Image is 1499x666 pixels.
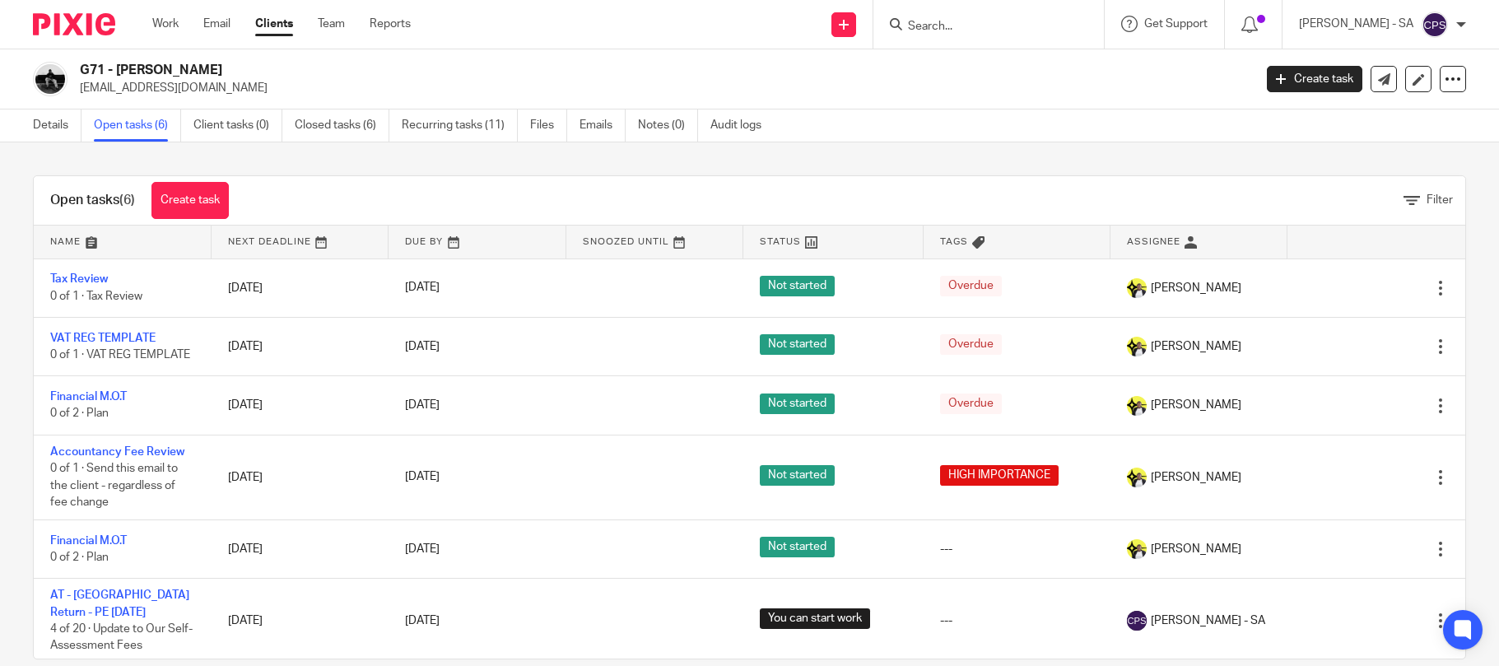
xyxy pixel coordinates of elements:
[405,282,440,294] span: [DATE]
[50,446,184,458] a: Accountancy Fee Review
[50,333,156,344] a: VAT REG TEMPLATE
[370,16,411,32] a: Reports
[1127,337,1147,356] img: Carine-Starbridge.jpg
[583,237,669,246] span: Snoozed Until
[940,612,1094,629] div: ---
[940,541,1094,557] div: ---
[50,391,127,403] a: Financial M.O.T
[50,623,193,652] span: 4 of 20 · Update to Our Self-Assessment Fees
[405,399,440,411] span: [DATE]
[94,109,181,142] a: Open tasks (6)
[151,182,229,219] a: Create task
[638,109,698,142] a: Notes (0)
[940,394,1002,414] span: Overdue
[906,20,1054,35] input: Search
[1151,280,1241,296] span: [PERSON_NAME]
[1299,16,1413,32] p: [PERSON_NAME] - SA
[50,552,109,563] span: 0 of 2 · Plan
[255,16,293,32] a: Clients
[50,192,135,209] h1: Open tasks
[580,109,626,142] a: Emails
[940,237,968,246] span: Tags
[203,16,230,32] a: Email
[405,472,440,483] span: [DATE]
[212,579,389,663] td: [DATE]
[33,13,115,35] img: Pixie
[530,109,567,142] a: Files
[295,109,389,142] a: Closed tasks (6)
[710,109,774,142] a: Audit logs
[119,193,135,207] span: (6)
[152,16,179,32] a: Work
[760,237,801,246] span: Status
[1127,611,1147,631] img: svg%3E
[33,109,81,142] a: Details
[1127,396,1147,416] img: Carine-Starbridge.jpg
[760,608,870,629] span: You can start work
[1127,468,1147,487] img: Carine-Starbridge.jpg
[402,109,518,142] a: Recurring tasks (11)
[318,16,345,32] a: Team
[80,80,1242,96] p: [EMAIL_ADDRESS][DOMAIN_NAME]
[50,408,109,420] span: 0 of 2 · Plan
[760,276,835,296] span: Not started
[1127,539,1147,559] img: Carine-Starbridge.jpg
[405,341,440,352] span: [DATE]
[1427,194,1453,206] span: Filter
[405,615,440,626] span: [DATE]
[212,519,389,578] td: [DATE]
[940,465,1059,486] span: HIGH IMPORTANCE
[1267,66,1362,92] a: Create task
[760,394,835,414] span: Not started
[760,334,835,355] span: Not started
[760,465,835,486] span: Not started
[212,258,389,317] td: [DATE]
[760,537,835,557] span: Not started
[33,62,68,96] img: Andre%20Griffiths.jpg
[1151,541,1241,557] span: [PERSON_NAME]
[940,334,1002,355] span: Overdue
[212,435,389,519] td: [DATE]
[80,62,1010,79] h2: G71 - [PERSON_NAME]
[1151,469,1241,486] span: [PERSON_NAME]
[1144,18,1208,30] span: Get Support
[212,376,389,435] td: [DATE]
[50,273,108,285] a: Tax Review
[1127,278,1147,298] img: Carine-Starbridge.jpg
[50,535,127,547] a: Financial M.O.T
[50,589,189,617] a: AT - [GEOGRAPHIC_DATA] Return - PE [DATE]
[405,543,440,555] span: [DATE]
[212,317,389,375] td: [DATE]
[50,463,178,508] span: 0 of 1 · Send this email to the client - regardless of fee change
[940,276,1002,296] span: Overdue
[1151,612,1265,629] span: [PERSON_NAME] - SA
[1422,12,1448,38] img: svg%3E
[1151,338,1241,355] span: [PERSON_NAME]
[1151,397,1241,413] span: [PERSON_NAME]
[193,109,282,142] a: Client tasks (0)
[50,349,190,361] span: 0 of 1 · VAT REG TEMPLATE
[50,291,142,302] span: 0 of 1 · Tax Review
